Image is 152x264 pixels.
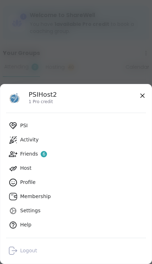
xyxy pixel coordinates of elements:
div: Settings [20,207,40,214]
a: Logout [6,244,146,258]
a: Activity [6,133,146,147]
h4: PSIHost2 [29,90,57,99]
div: Profile [20,179,36,186]
span: 6 [43,151,46,157]
div: Help [20,221,31,229]
a: PSI [6,119,146,133]
div: Friends [20,151,47,158]
a: Host [6,161,146,175]
a: Settings [6,204,146,218]
a: Membership [6,190,146,204]
div: Membership [20,193,51,200]
a: Profile [6,175,146,190]
a: Help [6,218,146,232]
div: Host [20,165,31,172]
div: Logout [20,247,37,254]
img: PSIHost2 [6,90,23,107]
div: Activity [20,136,39,144]
div: 1 Pro credit [29,99,57,105]
div: PSI [20,122,28,129]
a: Friends6 [6,147,146,161]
